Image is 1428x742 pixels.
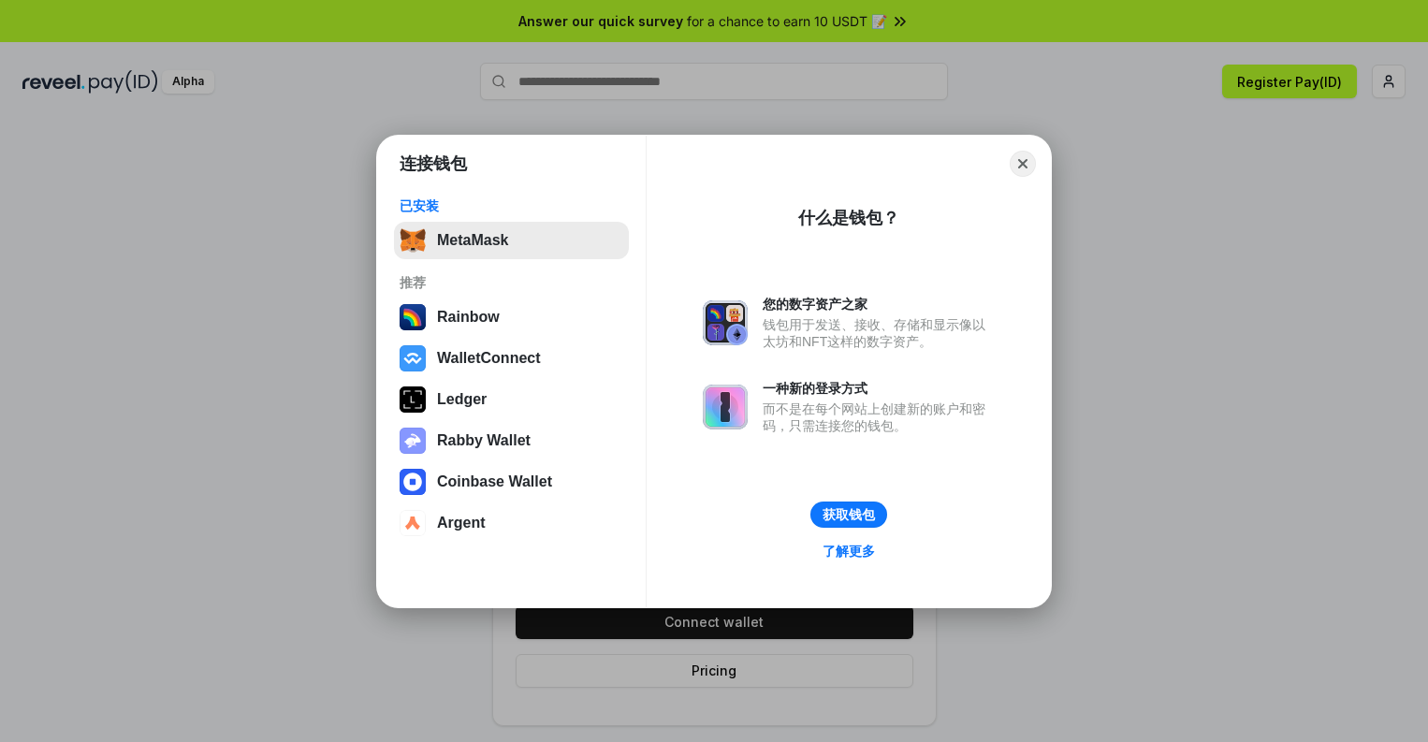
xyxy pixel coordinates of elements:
div: 获取钱包 [823,506,875,523]
img: svg+xml,%3Csvg%20width%3D%2228%22%20height%3D%2228%22%20viewBox%3D%220%200%2028%2028%22%20fill%3D... [400,469,426,495]
img: svg+xml,%3Csvg%20xmlns%3D%22http%3A%2F%2Fwww.w3.org%2F2000%2Fsvg%22%20fill%3D%22none%22%20viewBox... [703,300,748,345]
img: svg+xml,%3Csvg%20xmlns%3D%22http%3A%2F%2Fwww.w3.org%2F2000%2Fsvg%22%20fill%3D%22none%22%20viewBox... [400,428,426,454]
button: Coinbase Wallet [394,463,629,501]
a: 了解更多 [811,539,886,563]
div: WalletConnect [437,350,541,367]
div: 已安装 [400,197,623,214]
button: Argent [394,504,629,542]
div: Rabby Wallet [437,432,531,449]
button: Rabby Wallet [394,422,629,459]
h1: 连接钱包 [400,153,467,175]
button: WalletConnect [394,340,629,377]
img: svg+xml,%3Csvg%20width%3D%22120%22%20height%3D%22120%22%20viewBox%3D%220%200%20120%20120%22%20fil... [400,304,426,330]
div: 您的数字资产之家 [763,296,995,313]
div: Ledger [437,391,487,408]
button: 获取钱包 [810,502,887,528]
img: svg+xml,%3Csvg%20xmlns%3D%22http%3A%2F%2Fwww.w3.org%2F2000%2Fsvg%22%20fill%3D%22none%22%20viewBox... [703,385,748,429]
div: Argent [437,515,486,531]
div: 钱包用于发送、接收、存储和显示像以太坊和NFT这样的数字资产。 [763,316,995,350]
img: svg+xml,%3Csvg%20fill%3D%22none%22%20height%3D%2233%22%20viewBox%3D%220%200%2035%2033%22%20width%... [400,227,426,254]
div: Rainbow [437,309,500,326]
button: Rainbow [394,298,629,336]
div: MetaMask [437,232,508,249]
div: 而不是在每个网站上创建新的账户和密码，只需连接您的钱包。 [763,400,995,434]
button: Ledger [394,381,629,418]
div: 一种新的登录方式 [763,380,995,397]
div: 了解更多 [823,543,875,560]
button: MetaMask [394,222,629,259]
img: svg+xml,%3Csvg%20xmlns%3D%22http%3A%2F%2Fwww.w3.org%2F2000%2Fsvg%22%20width%3D%2228%22%20height%3... [400,386,426,413]
div: 推荐 [400,274,623,291]
img: svg+xml,%3Csvg%20width%3D%2228%22%20height%3D%2228%22%20viewBox%3D%220%200%2028%2028%22%20fill%3D... [400,345,426,371]
img: svg+xml,%3Csvg%20width%3D%2228%22%20height%3D%2228%22%20viewBox%3D%220%200%2028%2028%22%20fill%3D... [400,510,426,536]
div: Coinbase Wallet [437,473,552,490]
div: 什么是钱包？ [798,207,899,229]
button: Close [1010,151,1036,177]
